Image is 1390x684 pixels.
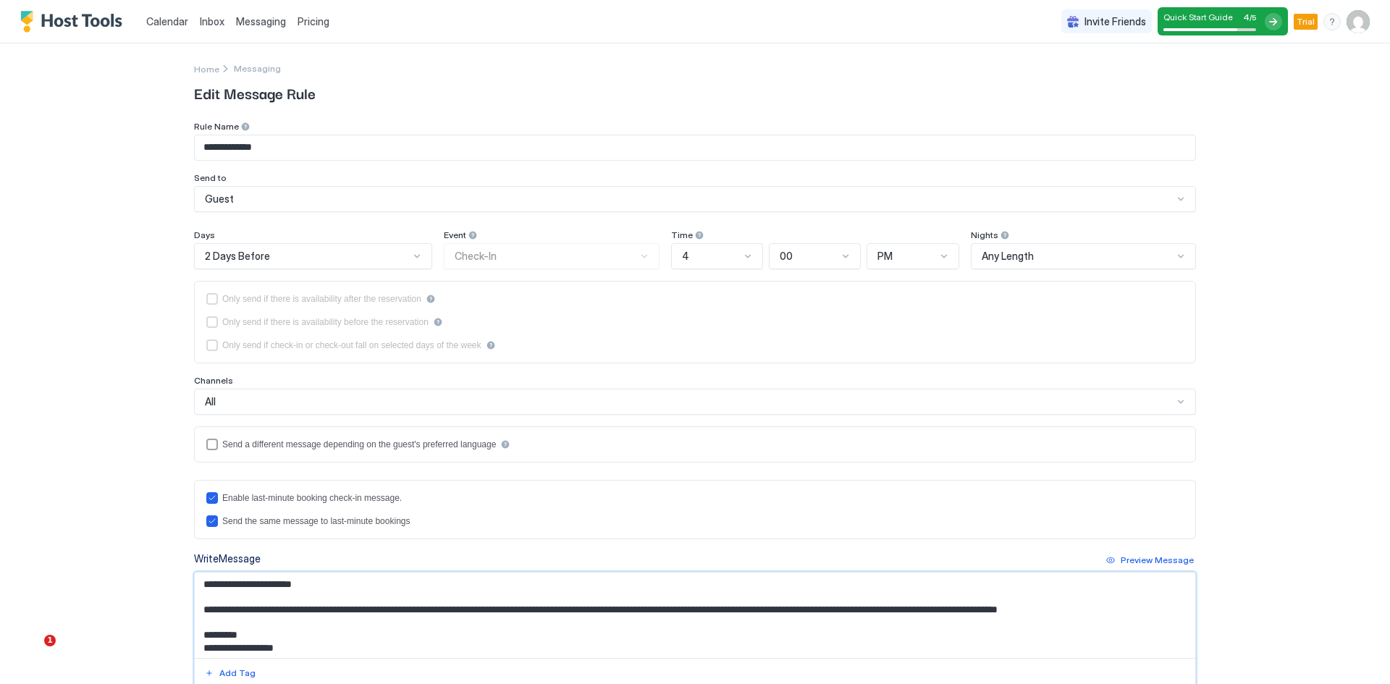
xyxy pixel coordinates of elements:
[1323,13,1341,30] div: menu
[20,11,129,33] a: Host Tools Logo
[195,135,1195,160] input: Input Field
[682,250,689,263] span: 4
[194,82,1196,104] span: Edit Message Rule
[14,635,49,670] iframe: Intercom live chat
[1347,10,1370,33] div: User profile
[194,61,219,76] a: Home
[1297,15,1315,28] span: Trial
[1243,12,1250,22] span: 4
[194,229,215,240] span: Days
[1104,552,1196,569] button: Preview Message
[1121,554,1194,567] div: Preview Message
[671,229,693,240] span: Time
[194,172,227,183] span: Send to
[205,250,270,263] span: 2 Days Before
[200,14,224,29] a: Inbox
[194,121,239,132] span: Rule Name
[236,14,286,29] a: Messaging
[200,15,224,28] span: Inbox
[206,492,1184,504] div: lastMinuteMessageEnabled
[222,493,402,503] div: Enable last-minute booking check-in message.
[982,250,1034,263] span: Any Length
[194,61,219,76] div: Breadcrumb
[234,63,281,74] span: Messaging
[222,294,421,304] div: Only send if there is availability after the reservation
[194,551,261,566] div: Write Message
[206,515,1184,527] div: lastMinuteMessageIsTheSame
[236,15,286,28] span: Messaging
[222,340,481,350] div: Only send if check-in or check-out fall on selected days of the week
[146,14,188,29] a: Calendar
[298,15,329,28] span: Pricing
[877,250,893,263] span: PM
[1163,12,1233,22] span: Quick Start Guide
[206,316,1184,328] div: beforeReservation
[1250,13,1256,22] span: / 5
[205,193,234,206] span: Guest
[971,229,998,240] span: Nights
[194,64,219,75] span: Home
[44,635,56,646] span: 1
[1084,15,1146,28] span: Invite Friends
[203,664,258,682] button: Add Tag
[222,439,496,449] div: Send a different message depending on the guest's preferred language
[206,339,1184,351] div: isLimited
[444,229,466,240] span: Event
[222,317,429,327] div: Only send if there is availability before the reservation
[780,250,793,263] span: 00
[234,63,281,74] div: Breadcrumb
[206,439,1184,450] div: languagesEnabled
[222,516,410,526] div: Send the same message to last-minute bookings
[194,375,233,386] span: Channels
[206,293,1184,305] div: afterReservation
[146,15,188,28] span: Calendar
[219,667,256,680] div: Add Tag
[195,573,1195,658] textarea: Input Field
[205,395,216,408] span: All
